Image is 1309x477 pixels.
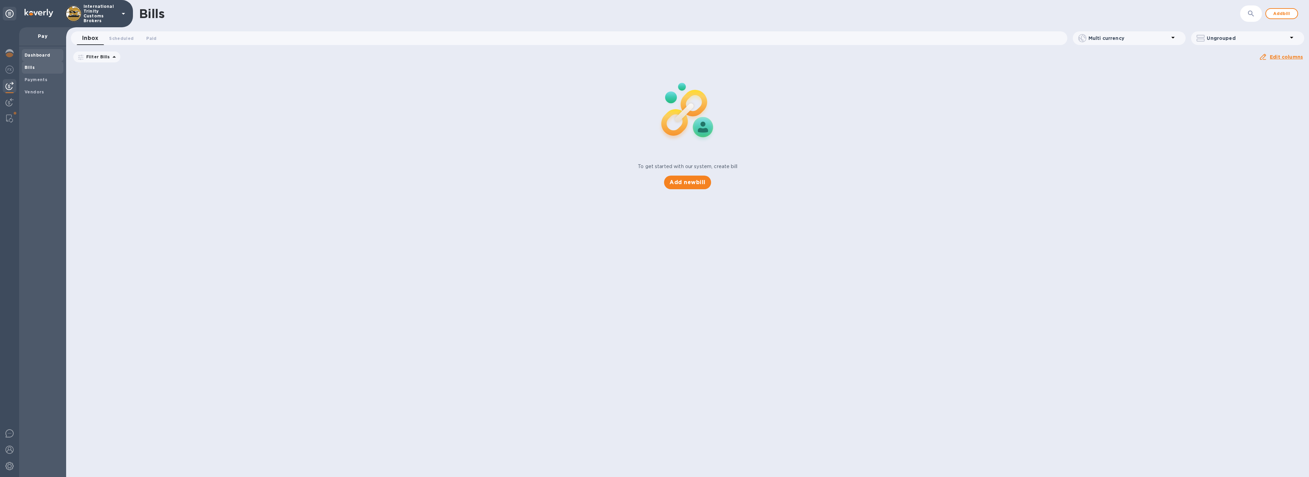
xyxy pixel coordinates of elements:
[84,54,110,60] p: Filter Bills
[1088,35,1169,42] p: Multi currency
[1207,35,1288,42] p: Ungrouped
[638,163,737,170] p: To get started with our system, create bill
[25,89,44,94] b: Vendors
[139,6,164,21] h1: Bills
[1265,8,1298,19] button: Addbill
[669,178,705,187] span: Add new bill
[109,35,134,42] span: Scheduled
[1272,10,1292,18] span: Add bill
[3,7,16,20] div: Unpin categories
[146,35,156,42] span: Paid
[1270,54,1303,60] u: Edit columns
[25,9,53,17] img: Logo
[84,4,118,23] p: International Trinity Customs Brokers
[25,65,35,70] b: Bills
[25,53,50,58] b: Dashboard
[25,33,61,40] p: Pay
[664,176,711,189] button: Add newbill
[25,77,47,82] b: Payments
[82,33,98,43] span: Inbox
[5,65,14,74] img: Foreign exchange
